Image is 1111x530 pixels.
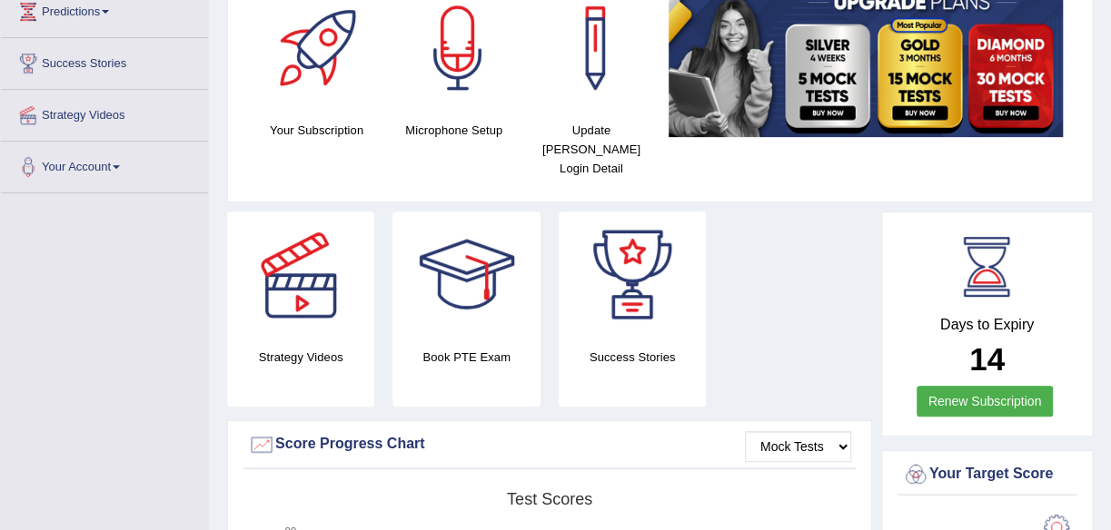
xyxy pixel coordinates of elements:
[917,386,1054,417] a: Renew Subscription
[531,121,650,178] h4: Update [PERSON_NAME] Login Detail
[902,317,1072,333] h4: Days to Expiry
[902,461,1072,488] div: Your Target Score
[559,348,706,367] h4: Success Stories
[257,121,376,140] h4: Your Subscription
[394,121,513,140] h4: Microphone Setup
[248,431,851,458] div: Score Progress Chart
[969,341,1005,377] b: 14
[1,90,208,135] a: Strategy Videos
[1,38,208,83] a: Success Stories
[507,490,592,508] tspan: Test scores
[227,348,374,367] h4: Strategy Videos
[392,348,540,367] h4: Book PTE Exam
[1,142,208,187] a: Your Account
